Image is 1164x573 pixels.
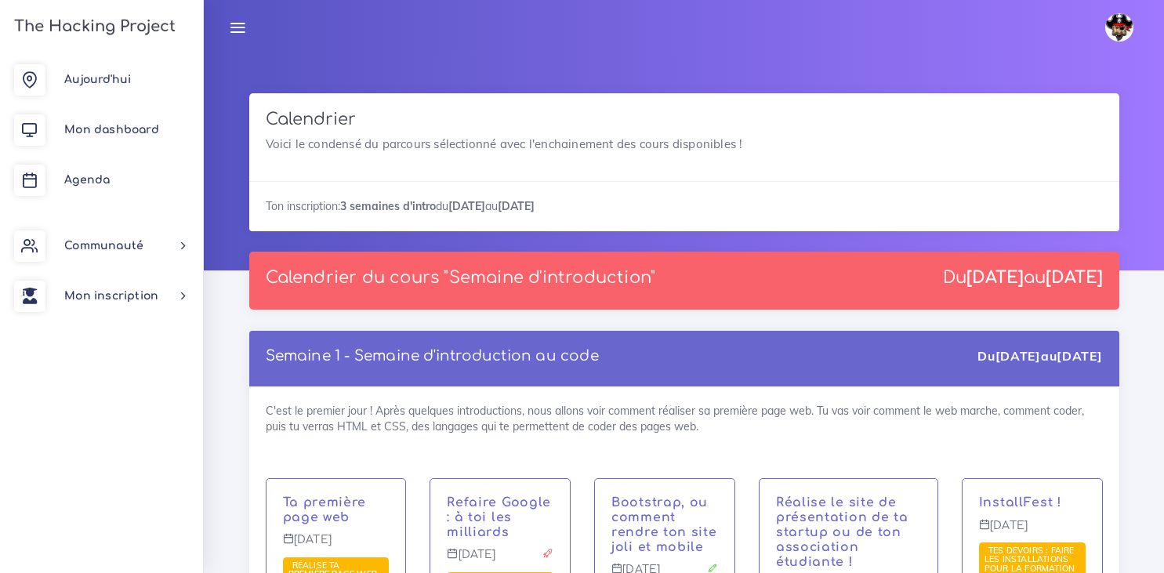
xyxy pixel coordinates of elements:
strong: [DATE] [995,348,1041,364]
img: avatar [1105,13,1133,42]
div: Ton inscription: du au [249,181,1119,230]
span: Communauté [64,240,143,252]
a: InstallFest ! [979,495,1062,510]
a: Ta première page web [283,495,367,524]
strong: [DATE] [498,199,535,213]
a: Semaine 1 - Semaine d'introduction au code [266,348,599,364]
p: [DATE] [979,519,1086,544]
a: Réalise le site de présentation de ta startup ou de ton association étudiante ! [776,495,908,568]
a: Refaire Google : à toi les milliards [447,495,551,539]
a: Bootstrap, ou comment rendre ton site joli et mobile [611,495,717,553]
h3: The Hacking Project [9,18,176,35]
strong: [DATE] [448,199,485,213]
strong: [DATE] [1046,268,1103,287]
h3: Calendrier [266,110,1103,129]
span: Aujourd'hui [64,74,131,85]
span: Mon dashboard [64,124,159,136]
span: Mon inscription [64,290,158,302]
p: [DATE] [447,548,553,573]
strong: 3 semaines d'intro [340,199,436,213]
span: Agenda [64,174,110,186]
p: [DATE] [283,533,390,558]
strong: [DATE] [1057,348,1102,364]
div: Du au [977,347,1102,365]
p: Calendrier du cours "Semaine d'introduction" [266,268,656,288]
strong: [DATE] [966,268,1024,287]
div: Du au [943,268,1103,288]
p: Voici le condensé du parcours sélectionné avec l'enchainement des cours disponibles ! [266,135,1103,154]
